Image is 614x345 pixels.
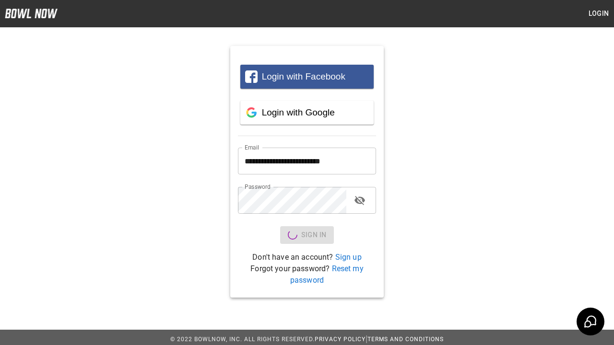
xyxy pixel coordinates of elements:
[238,263,376,286] p: Forgot your password?
[583,5,614,23] button: Login
[240,65,374,89] button: Login with Facebook
[238,252,376,263] p: Don't have an account?
[367,336,444,343] a: Terms and Conditions
[240,101,374,125] button: Login with Google
[290,264,364,285] a: Reset my password
[170,336,315,343] span: © 2022 BowlNow, Inc. All Rights Reserved.
[5,9,58,18] img: logo
[262,107,335,117] span: Login with Google
[350,191,369,210] button: toggle password visibility
[335,253,362,262] a: Sign up
[315,336,366,343] a: Privacy Policy
[262,71,345,81] span: Login with Facebook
